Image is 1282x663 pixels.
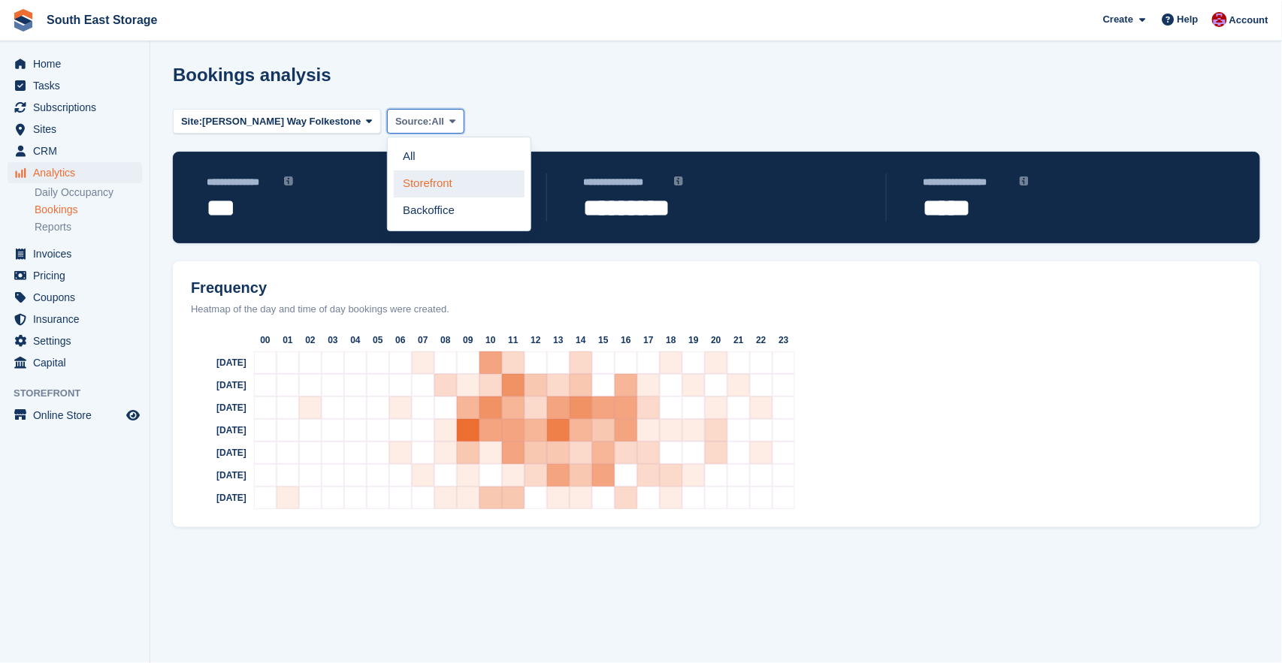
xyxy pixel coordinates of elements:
img: Roger Norris [1212,12,1227,27]
div: 09 [457,329,479,351]
span: Home [33,53,123,74]
a: Preview store [124,406,142,424]
span: Online Store [33,405,123,426]
div: 17 [637,329,660,351]
span: [PERSON_NAME] Way Folkestone [202,114,361,129]
span: Sites [33,119,123,140]
h2: Frequency [179,279,1254,297]
a: Reports [35,220,142,234]
span: Coupons [33,287,123,308]
span: Settings [33,330,123,351]
a: menu [8,162,142,183]
div: 08 [434,329,457,351]
div: 00 [254,329,277,351]
div: 19 [682,329,705,351]
div: 04 [344,329,367,351]
a: menu [8,53,142,74]
div: 10 [479,329,502,351]
div: Heatmap of the day and time of day bookings were created. [179,302,1254,317]
div: 02 [299,329,322,351]
a: menu [8,352,142,373]
div: [DATE] [179,396,254,419]
div: 22 [750,329,773,351]
a: menu [8,330,142,351]
div: 07 [412,329,434,351]
div: [DATE] [179,374,254,396]
a: Daily Occupancy [35,185,142,200]
div: [DATE] [179,441,254,464]
a: menu [8,405,142,426]
div: 05 [367,329,389,351]
a: Bookings [35,203,142,217]
span: Capital [33,352,123,373]
div: 18 [660,329,682,351]
span: Help [1178,12,1199,27]
a: menu [8,140,142,161]
a: menu [8,243,142,264]
span: Subscriptions [33,97,123,118]
button: Site: [PERSON_NAME] Way Folkestone [173,109,381,134]
span: Source: [395,114,431,129]
a: Storefront [394,170,525,197]
a: menu [8,309,142,330]
a: menu [8,287,142,308]
a: menu [8,75,142,96]
a: All [394,143,525,170]
div: 14 [570,329,592,351]
span: All [432,114,445,129]
a: menu [8,119,142,140]
button: Source: All [387,109,464,134]
a: South East Storage [41,8,164,32]
a: menu [8,265,142,286]
div: [DATE] [179,487,254,509]
span: Invoices [33,243,123,264]
img: icon-info-grey-7440780725fd019a000dd9b08b2336e03edf1995a4989e88bcd33f0948082b44.svg [674,176,683,185]
img: icon-info-grey-7440780725fd019a000dd9b08b2336e03edf1995a4989e88bcd33f0948082b44.svg [1020,176,1029,185]
span: CRM [33,140,123,161]
div: 16 [615,329,637,351]
span: Insurance [33,309,123,330]
div: [DATE] [179,464,254,487]
div: 15 [592,329,615,351]
div: [DATE] [179,419,254,441]
span: Create [1103,12,1133,27]
span: Analytics [33,162,123,183]
span: Site: [181,114,202,129]
a: Backoffice [394,197,525,225]
div: 12 [525,329,547,351]
div: 13 [547,329,570,351]
span: Pricing [33,265,123,286]
span: Tasks [33,75,123,96]
a: menu [8,97,142,118]
div: 20 [705,329,727,351]
img: stora-icon-8386f47178a22dfd0bd8f6a31ec36ba5ce8667c1dd55bd0f319d3a0aa187defe.svg [12,9,35,32]
div: 11 [502,329,525,351]
div: 23 [773,329,795,351]
img: icon-info-grey-7440780725fd019a000dd9b08b2336e03edf1995a4989e88bcd33f0948082b44.svg [284,176,293,185]
div: [DATE] [179,351,254,374]
div: 21 [727,329,750,351]
h1: Bookings analysis [173,65,331,85]
div: 03 [322,329,344,351]
div: 06 [389,329,412,351]
div: 01 [277,329,299,351]
span: Storefront [14,386,150,401]
span: Account [1229,13,1268,28]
